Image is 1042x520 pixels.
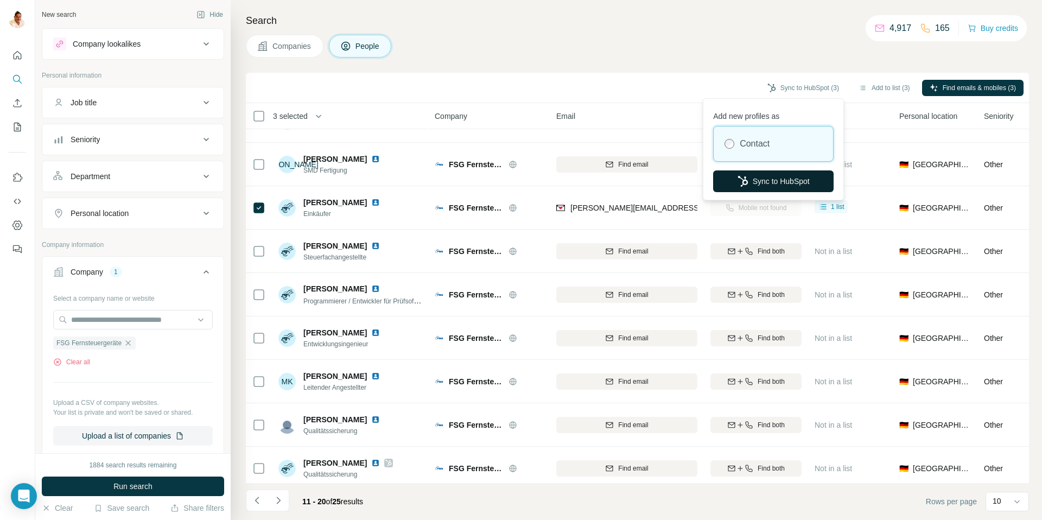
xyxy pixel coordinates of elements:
[618,160,648,169] span: Find email
[899,420,908,430] span: 🇩🇪
[556,417,697,433] button: Find email
[371,242,380,250] img: LinkedIn logo
[618,420,648,430] span: Find email
[303,339,384,349] span: Entwicklungsingenieur
[435,377,443,386] img: Logo of FSG Fernsteuergeräte
[815,247,852,256] span: Not in a list
[303,154,367,164] span: [PERSON_NAME]
[618,333,648,343] span: Find email
[913,246,971,257] span: [GEOGRAPHIC_DATA]
[710,460,802,477] button: Find both
[355,41,380,52] span: People
[899,111,957,122] span: Personal location
[913,289,971,300] span: [GEOGRAPHIC_DATA]
[272,41,312,52] span: Companies
[758,420,785,430] span: Find both
[984,111,1013,122] span: Seniority
[42,200,224,226] button: Personal location
[56,338,122,348] span: FSG Fernsteuergeräte
[53,398,213,408] p: Upload a CSV of company websites.
[9,215,26,235] button: Dashboard
[9,117,26,137] button: My lists
[758,333,785,343] span: Find both
[189,7,231,23] button: Hide
[618,246,648,256] span: Find email
[278,373,296,390] div: MK
[303,458,367,468] span: [PERSON_NAME]
[449,159,503,170] span: FSG Fernsteuergeräte
[42,71,224,80] p: Personal information
[303,283,367,294] span: [PERSON_NAME]
[113,481,153,492] span: Run search
[110,267,122,277] div: 1
[42,163,224,189] button: Department
[9,192,26,211] button: Use Surfe API
[984,464,1003,473] span: Other
[71,171,110,182] div: Department
[278,460,296,477] img: Avatar
[984,421,1003,429] span: Other
[303,197,367,208] span: [PERSON_NAME]
[435,111,467,122] span: Company
[302,497,363,506] span: results
[303,240,367,251] span: [PERSON_NAME]
[9,69,26,89] button: Search
[713,106,834,122] p: Add new profiles as
[303,209,384,219] span: Einkäufer
[303,414,367,425] span: [PERSON_NAME]
[815,334,852,343] span: Not in a list
[710,373,802,390] button: Find both
[899,376,908,387] span: 🇩🇪
[11,483,37,509] div: Open Intercom Messenger
[371,155,380,163] img: LinkedIn logo
[570,204,761,212] span: [PERSON_NAME][EMAIL_ADDRESS][DOMAIN_NAME]
[449,420,503,430] span: FSG Fernsteuergeräte
[899,333,908,344] span: 🇩🇪
[303,426,384,436] span: Qualitätssicherung
[90,460,177,470] div: 1884 search results remaining
[302,497,326,506] span: 11 - 20
[303,383,384,392] span: Leitender Angestellter
[71,267,103,277] div: Company
[556,330,697,346] button: Find email
[326,497,333,506] span: of
[53,357,90,367] button: Clear all
[435,204,443,212] img: Logo of FSG Fernsteuergeräte
[831,202,844,212] span: 1 list
[71,97,97,108] div: Job title
[435,247,443,256] img: Logo of FSG Fernsteuergeräte
[713,170,834,192] button: Sync to HubSpot
[246,490,268,511] button: Navigate to previous page
[371,372,380,381] img: LinkedIn logo
[303,166,384,175] span: SMD Fertigung
[435,334,443,343] img: Logo of FSG Fernsteuergeräte
[758,377,785,386] span: Find both
[710,287,802,303] button: Find both
[94,503,149,513] button: Save search
[435,160,443,169] img: Logo of FSG Fernsteuergeräte
[53,289,213,303] div: Select a company name or website
[913,420,971,430] span: [GEOGRAPHIC_DATA]
[9,93,26,113] button: Enrich CSV
[815,377,852,386] span: Not in a list
[984,247,1003,256] span: Other
[710,243,802,259] button: Find both
[42,240,224,250] p: Company information
[278,156,296,173] div: [PERSON_NAME]
[278,243,296,260] img: Avatar
[42,90,224,116] button: Job title
[53,426,213,446] button: Upload a list of companies
[371,284,380,293] img: LinkedIn logo
[170,503,224,513] button: Share filters
[618,377,648,386] span: Find email
[913,202,971,213] span: [GEOGRAPHIC_DATA]
[449,202,503,213] span: FSG Fernsteuergeräte
[984,334,1003,343] span: Other
[435,464,443,473] img: Logo of FSG Fernsteuergeräte
[984,204,1003,212] span: Other
[710,417,802,433] button: Find both
[246,13,1029,28] h4: Search
[899,202,908,213] span: 🇩🇪
[984,290,1003,299] span: Other
[42,31,224,57] button: Company lookalikes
